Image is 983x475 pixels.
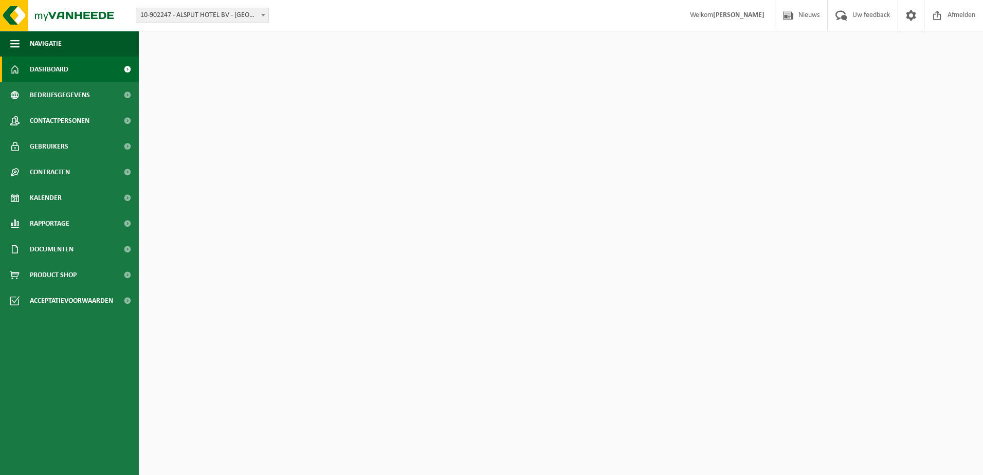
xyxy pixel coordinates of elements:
span: Dashboard [30,57,68,82]
span: Contactpersonen [30,108,89,134]
span: Contracten [30,159,70,185]
span: Bedrijfsgegevens [30,82,90,108]
span: Documenten [30,236,74,262]
span: Kalender [30,185,62,211]
span: Product Shop [30,262,77,288]
span: Acceptatievoorwaarden [30,288,113,314]
span: 10-902247 - ALSPUT HOTEL BV - HALLE [136,8,268,23]
span: Rapportage [30,211,69,236]
span: 10-902247 - ALSPUT HOTEL BV - HALLE [136,8,269,23]
strong: [PERSON_NAME] [713,11,764,19]
span: Navigatie [30,31,62,57]
span: Gebruikers [30,134,68,159]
